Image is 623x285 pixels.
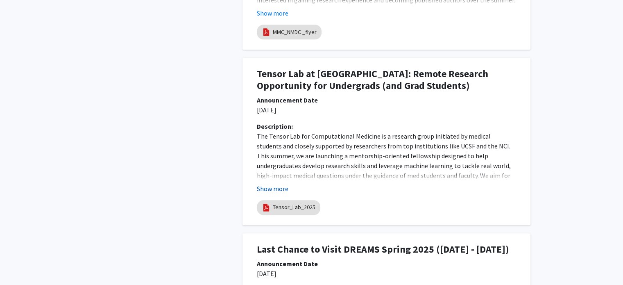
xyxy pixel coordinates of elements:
[273,28,317,36] a: MMC_NMDC _flyer
[257,68,516,92] h1: Tensor Lab at [GEOGRAPHIC_DATA]: Remote Research Opportunity for Undergrads (and Grad Students)
[262,27,271,36] img: pdf_icon.png
[257,131,516,200] p: The Tensor Lab for Computational Medicine is a research group initiated by medical students and c...
[257,184,288,194] button: Show more
[257,269,516,278] p: [DATE]
[257,95,516,105] div: Announcement Date
[273,203,315,212] a: Tensor_Lab_2025
[6,248,35,279] iframe: Chat
[257,121,516,131] div: Description:
[257,105,516,115] p: [DATE]
[257,259,516,269] div: Announcement Date
[262,203,271,212] img: pdf_icon.png
[257,8,288,18] button: Show more
[257,244,516,255] h1: Last Chance to Visit DREAMS Spring 2025 ([DATE] - [DATE])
